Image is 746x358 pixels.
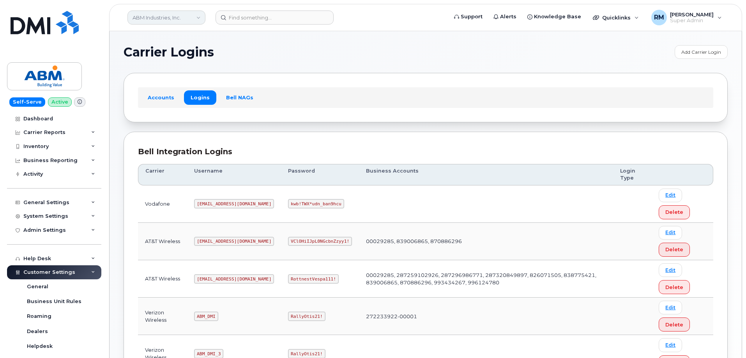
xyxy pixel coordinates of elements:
th: Username [187,164,281,185]
th: Password [281,164,359,185]
code: RallyOtis21! [288,312,325,321]
th: Business Accounts [359,164,613,185]
td: 272233922-00001 [359,298,613,335]
a: Accounts [141,90,181,104]
a: Edit [659,263,682,277]
a: Edit [659,338,682,352]
a: Add Carrier Login [675,45,728,59]
button: Delete [659,243,690,257]
code: RottnestVespa111! [288,274,339,284]
div: Bell Integration Logins [138,146,713,157]
button: Delete [659,317,690,332]
a: Edit [659,189,682,202]
code: [EMAIL_ADDRESS][DOMAIN_NAME] [194,237,274,246]
td: 00029285, 839006865, 870886296 [359,223,613,260]
th: Login Type [613,164,652,185]
code: [EMAIL_ADDRESS][DOMAIN_NAME] [194,199,274,208]
td: Verizon Wireless [138,298,187,335]
th: Carrier [138,164,187,185]
td: AT&T Wireless [138,223,187,260]
span: Delete [665,321,683,328]
span: Delete [665,208,683,216]
td: 00029285, 287259102926, 287296986771, 287320849897, 826071505, 838775421, 839006865, 870886296, 9... [359,260,613,298]
button: Delete [659,205,690,219]
code: [EMAIL_ADDRESS][DOMAIN_NAME] [194,274,274,284]
td: AT&T Wireless [138,260,187,298]
a: Logins [184,90,216,104]
a: Bell NAGs [219,90,260,104]
span: Delete [665,246,683,253]
code: ABM_DMI [194,312,218,321]
button: Delete [659,280,690,294]
td: Vodafone [138,185,187,223]
code: kwb!TWX*udn_ban9hcu [288,199,344,208]
code: VClOHiIJpL0NGcbnZzyy1! [288,237,352,246]
a: Edit [659,226,682,240]
span: Delete [665,284,683,291]
span: Carrier Logins [124,46,214,58]
a: Edit [659,301,682,314]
